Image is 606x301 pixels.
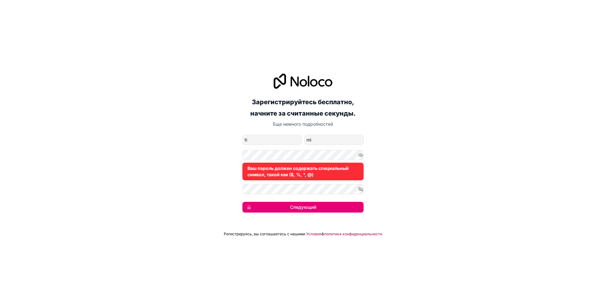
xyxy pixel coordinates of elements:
[304,135,364,145] input: фамилия
[242,135,302,145] input: собственное имя
[290,204,316,210] font: Следующий
[247,166,349,177] font: Ваш пароль должен содержать специальный символ, такой как ($, %, *, @)
[322,232,324,236] font: &
[250,98,356,117] font: Зарегистрируйтесь бесплатно, начните за считанные секунды.
[242,150,364,160] input: Пароль
[324,232,382,237] a: политика конфиденциальности
[224,232,305,236] font: Регистрируясь, вы соглашаетесь с нашими
[242,202,364,213] button: Следующий
[306,232,322,237] a: Условия
[273,121,333,127] font: Еще немного подробностей
[242,184,364,194] input: Подтвердите пароль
